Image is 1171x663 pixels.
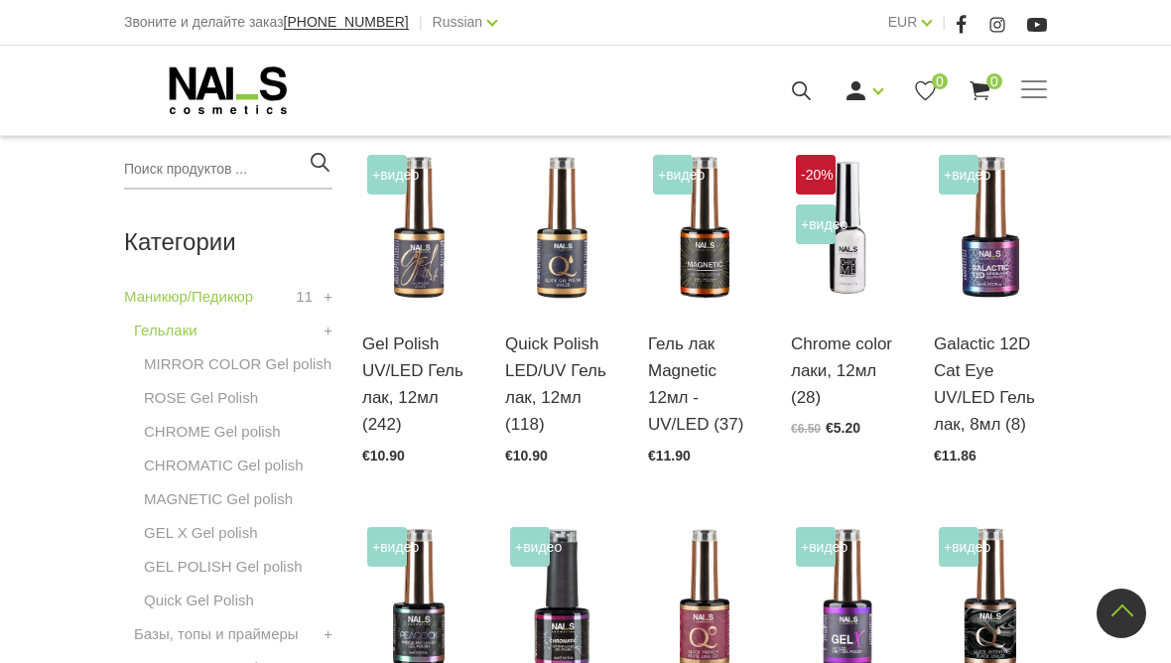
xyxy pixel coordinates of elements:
[934,331,1047,439] a: Galactic 12D Cat Eye UV/LED Гель лак, 8мл (8)
[796,155,836,195] span: -20%
[796,204,836,244] span: +Видео
[124,150,332,190] input: Поиск продуктов ...
[284,14,409,30] span: [PHONE_NUMBER]
[144,420,281,444] a: CHROME Gel polish
[791,331,904,412] a: Chrome color лаки, 12мл (28)
[362,448,405,464] span: €10.90
[367,155,407,195] span: +Видео
[653,155,693,195] span: +Видео
[144,589,254,612] a: Quick Gel Polish
[913,78,938,103] a: 0
[939,155,978,195] span: +Видео
[505,150,618,306] img: Быстро, легко и просто!Интенсивно пигментированный гель-лак, который отлично наносится в один сло...
[144,521,258,545] a: GEL X Gel polish
[144,487,293,511] a: MAGNETIC Gel polish
[124,285,253,309] a: Маникюр/Педикюр
[144,454,304,477] a: CHROMATIC Gel polish
[296,285,313,309] span: 11
[124,229,332,255] h2: Категории
[796,527,836,567] span: +Видео
[324,622,332,646] a: +
[942,10,946,35] span: |
[791,422,821,436] span: €6.50
[367,527,407,567] span: +Видео
[362,150,475,306] img: Стойкий интенсивно пигментированный гель-лак. Легко наносится, хорошо сохнет, не сжимается при су...
[419,10,423,35] span: |
[433,10,483,34] a: Russian
[888,10,918,34] a: EUR
[986,73,1002,89] span: 0
[505,448,548,464] span: €10.90
[510,527,550,567] span: +Видео
[648,448,691,464] span: €11.90
[124,10,409,35] div: Звоните и делайте заказ
[324,319,332,342] a: +
[144,386,258,410] a: ROSE Gel Polish
[934,448,976,464] span: €11.86
[362,331,475,439] a: Gel Polish UV/LED Гель лак, 12мл (242)
[648,150,761,306] img: Стойкий гель-лак, состоящий из металлических микрочастиц, которые под воздействием специального м...
[939,527,978,567] span: +Видео
[505,331,618,439] a: Quick Polish LED/UV Гель лак, 12мл (118)
[284,15,409,30] a: [PHONE_NUMBER]
[134,622,299,646] a: Базы, топы и праймеры
[932,73,948,89] span: 0
[144,555,303,579] a: GEL POLISH Gel polish
[324,285,332,309] a: +
[826,420,860,436] span: €5.20
[791,150,904,306] img: Предназначен для создания эффекта хромированного или зеркального покрытия на всей ногтевой пласти...
[968,78,992,103] a: 0
[144,352,331,376] a: MIRROR COLOR Gel polish
[648,331,761,439] a: Гель лак Magnetic 12мл - UV/LED (37)
[134,319,197,342] a: Гельлаки
[934,150,1047,306] img: Многомерный магнитный гель-лак, содержащий мелкие светоотражающие частицы хрома. Создает желаемый...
